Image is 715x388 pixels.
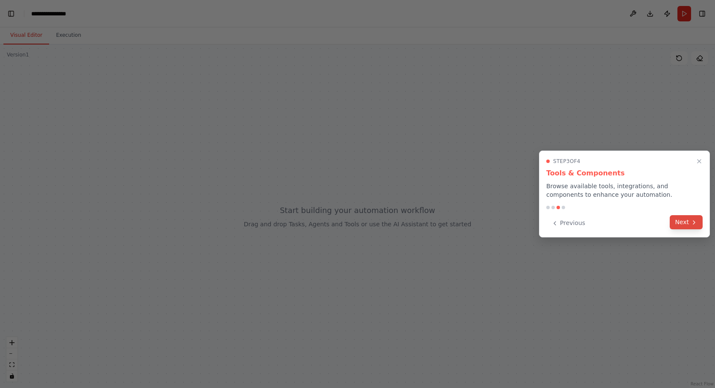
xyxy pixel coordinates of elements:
button: Hide left sidebar [5,8,17,20]
button: Next [670,215,703,229]
span: Step 3 of 4 [553,158,580,165]
p: Browse available tools, integrations, and components to enhance your automation. [546,182,703,199]
button: Previous [546,216,590,230]
button: Close walkthrough [694,156,704,166]
h3: Tools & Components [546,168,703,178]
